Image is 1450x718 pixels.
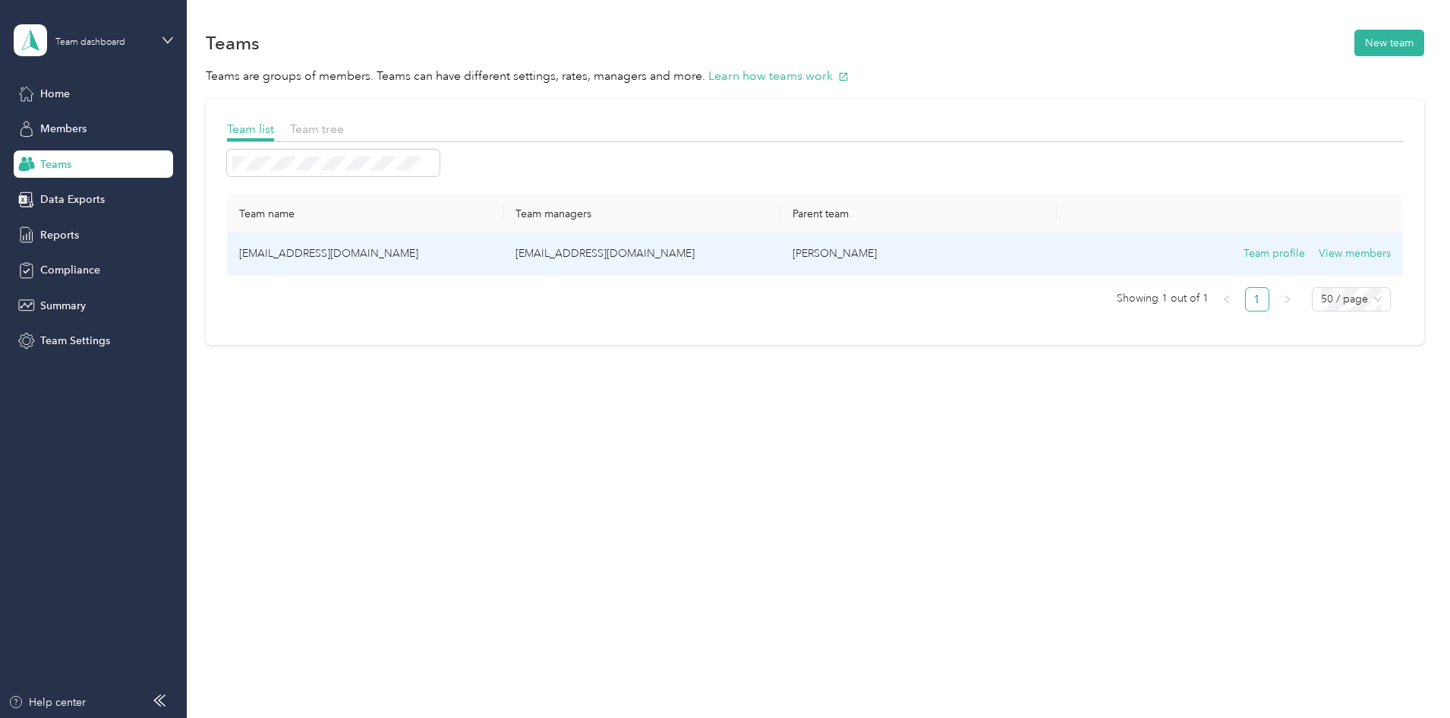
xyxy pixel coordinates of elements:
[1245,287,1269,312] li: 1
[55,38,125,47] div: Team dashboard
[40,121,87,137] span: Members
[1215,287,1239,312] button: left
[1365,633,1450,718] iframe: Everlance-gr Chat Button Frame
[1312,287,1391,312] div: Page Size
[227,233,503,275] td: randers@premiumretail.com
[8,694,86,710] button: Help center
[227,195,503,233] th: Team name
[1319,245,1391,262] button: View members
[290,122,344,136] span: Team tree
[206,67,1424,86] p: Teams are groups of members. Teams can have different settings, rates, managers and more.
[40,86,70,102] span: Home
[40,298,86,314] span: Summary
[1244,245,1305,262] button: Team profile
[40,227,79,243] span: Reports
[1354,30,1424,56] button: New team
[780,233,1057,275] td: Acosta
[1222,295,1231,304] span: left
[515,245,768,262] p: [EMAIL_ADDRESS][DOMAIN_NAME]
[708,67,849,86] button: Learn how teams work
[206,35,260,51] h1: Teams
[1321,288,1382,311] span: 50 / page
[40,191,105,207] span: Data Exports
[40,333,110,349] span: Team Settings
[40,262,100,278] span: Compliance
[503,195,780,233] th: Team managers
[1246,288,1269,311] a: 1
[780,195,1057,233] th: Parent team
[1283,295,1292,304] span: right
[1117,287,1209,310] span: Showing 1 out of 1
[1275,287,1300,312] button: right
[227,122,274,136] span: Team list
[40,157,71,172] span: Teams
[1215,287,1239,312] li: Previous Page
[1275,287,1300,312] li: Next Page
